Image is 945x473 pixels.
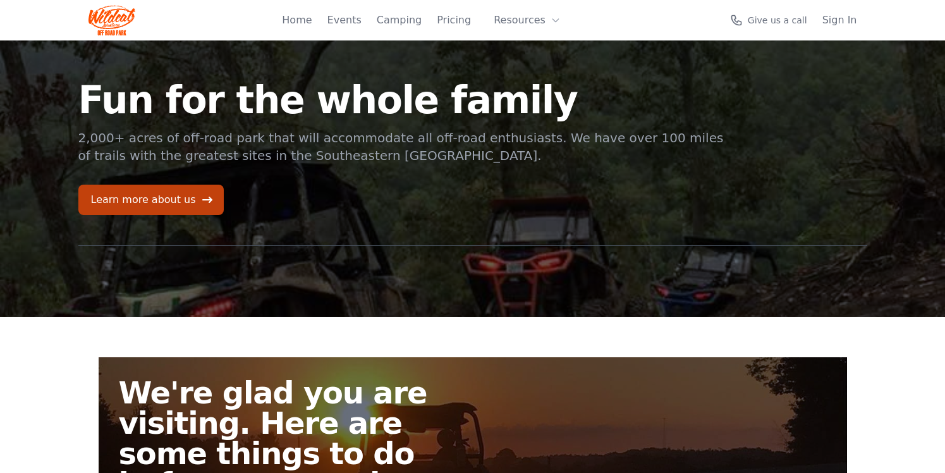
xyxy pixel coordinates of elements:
[282,13,312,28] a: Home
[327,13,362,28] a: Events
[88,5,136,35] img: Wildcat Logo
[486,8,568,33] button: Resources
[377,13,422,28] a: Camping
[822,13,857,28] a: Sign In
[78,185,224,215] a: Learn more about us
[78,81,726,119] h1: Fun for the whole family
[730,14,807,27] a: Give us a call
[78,129,726,164] p: 2,000+ acres of off-road park that will accommodate all off-road enthusiasts. We have over 100 mi...
[748,14,807,27] span: Give us a call
[437,13,471,28] a: Pricing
